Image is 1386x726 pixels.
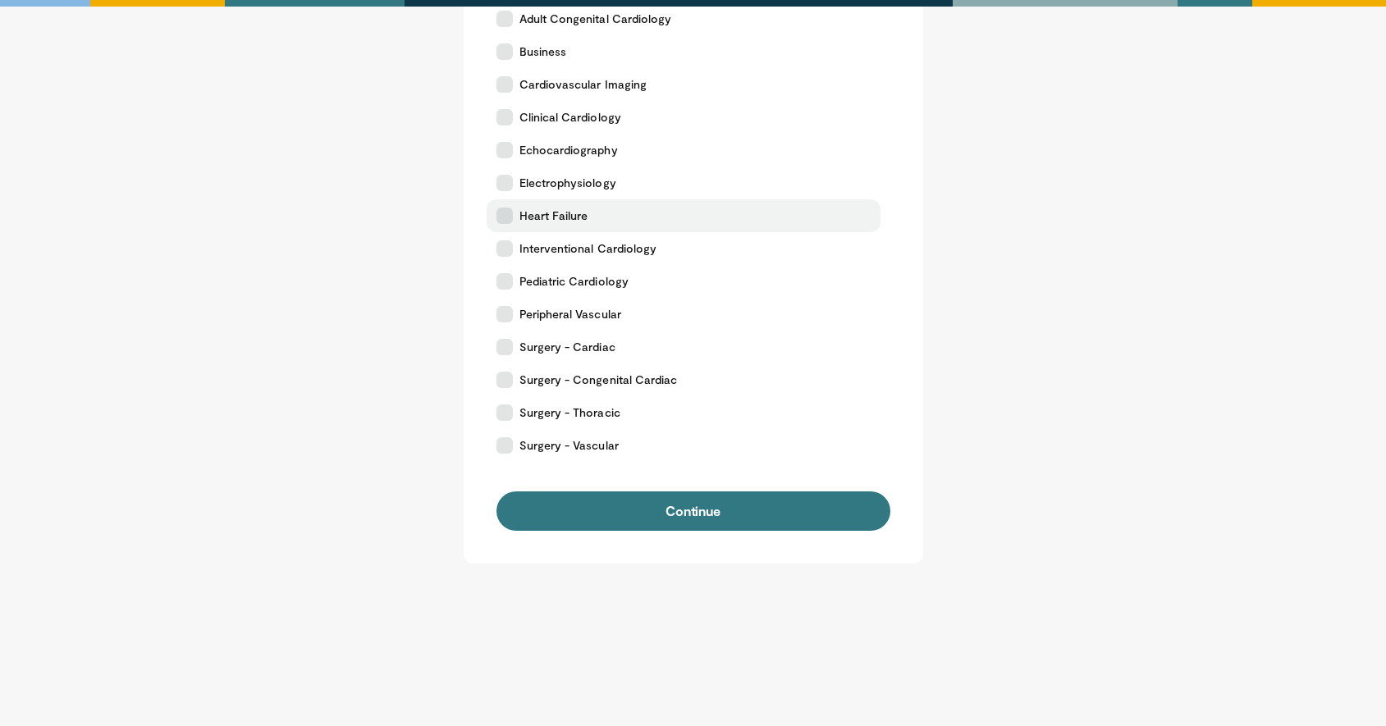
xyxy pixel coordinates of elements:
span: Pediatric Cardiology [519,273,629,290]
span: Surgery - Thoracic [519,404,620,421]
span: Surgery - Vascular [519,437,619,454]
span: Echocardiography [519,142,618,158]
span: Business [519,43,567,60]
span: Surgery - Cardiac [519,339,615,355]
span: Heart Failure [519,208,588,224]
span: Interventional Cardiology [519,240,657,257]
button: Continue [496,491,890,531]
span: Surgery - Congenital Cardiac [519,372,678,388]
span: Cardiovascular Imaging [519,76,647,93]
span: Adult Congenital Cardiology [519,11,672,27]
span: Peripheral Vascular [519,306,621,322]
span: Electrophysiology [519,175,616,191]
span: Clinical Cardiology [519,109,621,126]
